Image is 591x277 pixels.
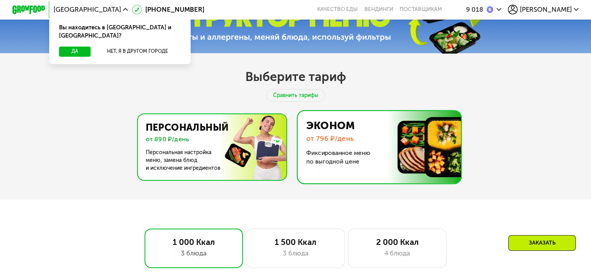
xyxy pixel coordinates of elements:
div: 3 блюда [153,248,234,258]
div: 9 018 [466,6,483,13]
div: 3 блюда [255,248,336,258]
button: Да [59,47,91,56]
div: 2 000 Ккал [357,237,438,247]
div: 4 блюда [357,248,438,258]
span: [GEOGRAPHIC_DATA] [54,6,121,13]
div: поставщикам [400,6,442,13]
div: Заказать [508,235,576,251]
button: Нет, я в другом городе [94,47,181,56]
div: Вы находитесь в [GEOGRAPHIC_DATA] и [GEOGRAPHIC_DATA]? [49,17,190,47]
a: Вендинги [364,6,393,13]
div: 1 500 Ккал [255,237,336,247]
a: Качество еды [317,6,358,13]
div: Сравнить тарифы [266,89,325,102]
span: [PERSON_NAME] [520,6,572,13]
a: [PHONE_NUMBER] [132,5,204,14]
div: 1 000 Ккал [153,237,234,247]
h2: Выберите тариф [245,69,346,85]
